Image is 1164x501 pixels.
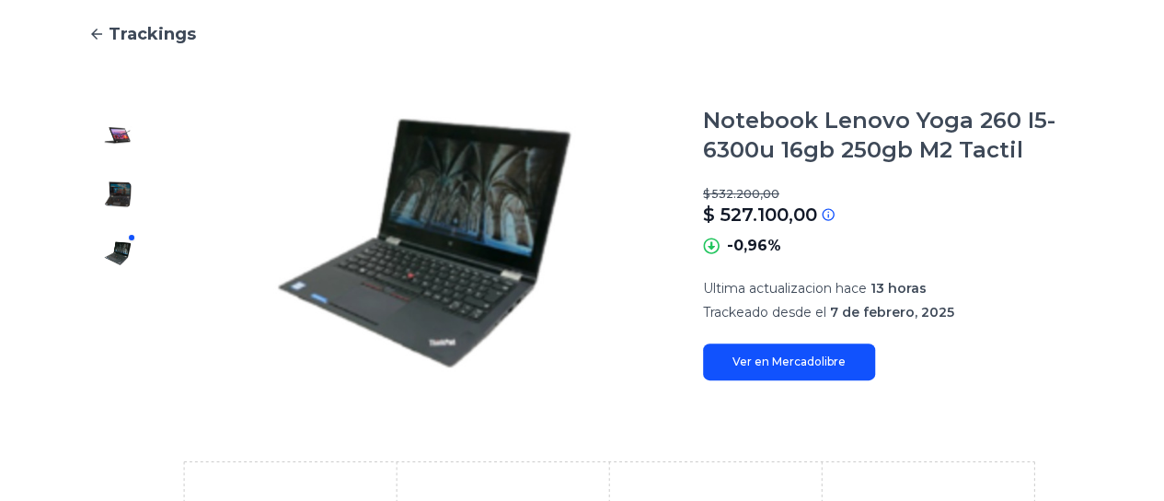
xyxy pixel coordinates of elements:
a: Trackings [88,21,1076,47]
p: $ 527.100,00 [703,202,817,227]
span: Ultima actualizacion hace [703,280,867,297]
span: 7 de febrero, 2025 [830,304,954,320]
img: Notebook Lenovo Yoga 260 I5-6300u 16gb 250gb M2 Tactil [103,239,133,268]
img: Notebook Lenovo Yoga 260 I5-6300u 16gb 250gb M2 Tactil [103,180,133,209]
p: $ 532.200,00 [703,187,1076,202]
img: Notebook Lenovo Yoga 260 I5-6300u 16gb 250gb M2 Tactil [103,121,133,150]
h1: Notebook Lenovo Yoga 260 I5-6300u 16gb 250gb M2 Tactil [703,106,1076,165]
span: Trackings [109,21,196,47]
p: -0,96% [727,235,781,257]
img: Notebook Lenovo Yoga 260 I5-6300u 16gb 250gb M2 Tactil [184,106,666,380]
span: Trackeado desde el [703,304,826,320]
a: Ver en Mercadolibre [703,344,875,380]
span: 13 horas [870,280,927,297]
